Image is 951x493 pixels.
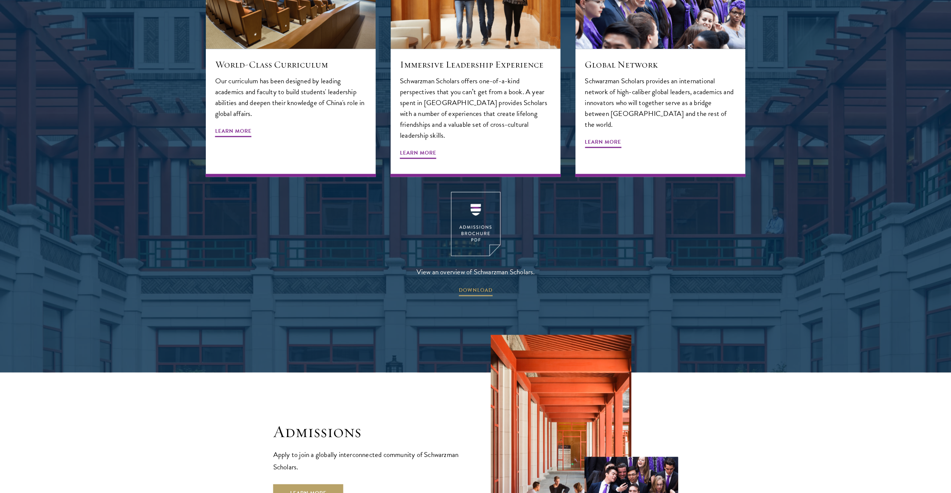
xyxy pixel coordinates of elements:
[416,266,535,278] span: View an overview of Schwarzman Scholars.
[215,75,366,119] p: Our curriculum has been designed by leading academics and faculty to build students' leadership a...
[585,58,736,71] h5: Global Network
[215,58,366,71] h5: World-Class Curriculum
[585,137,621,149] span: Learn More
[215,126,252,138] span: Learn More
[400,148,436,160] span: Learn More
[273,421,461,442] h2: Admissions
[400,75,551,141] p: Schwarzman Scholars offers one-of-a-kind perspectives that you can’t get from a book. A year spen...
[416,192,535,297] a: View an overview of Schwarzman Scholars. DOWNLOAD
[273,448,461,473] p: Apply to join a globally interconnected community of Schwarzman Scholars.
[400,58,551,71] h5: Immersive Leadership Experience
[459,286,493,297] span: DOWNLOAD
[585,75,736,130] p: Schwarzman Scholars provides an international network of high-caliber global leaders, academics a...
